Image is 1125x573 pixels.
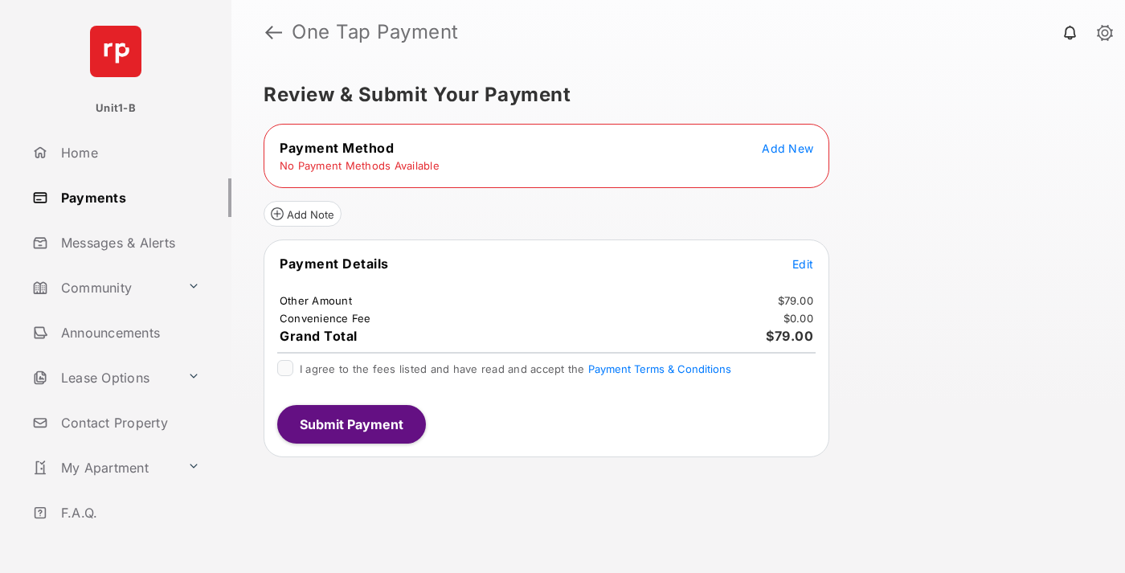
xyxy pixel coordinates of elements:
[279,293,353,308] td: Other Amount
[26,358,181,397] a: Lease Options
[279,158,440,173] td: No Payment Methods Available
[264,85,1080,104] h5: Review & Submit Your Payment
[292,23,459,42] strong: One Tap Payment
[280,256,389,272] span: Payment Details
[766,328,813,344] span: $79.00
[777,293,815,308] td: $79.00
[26,403,231,442] a: Contact Property
[90,26,141,77] img: svg+xml;base64,PHN2ZyB4bWxucz0iaHR0cDovL3d3dy53My5vcmcvMjAwMC9zdmciIHdpZHRoPSI2NCIgaGVpZ2h0PSI2NC...
[264,201,342,227] button: Add Note
[792,256,813,272] button: Edit
[588,362,731,375] button: I agree to the fees listed and have read and accept the
[280,140,394,156] span: Payment Method
[26,493,231,532] a: F.A.Q.
[280,328,358,344] span: Grand Total
[26,223,231,262] a: Messages & Alerts
[277,405,426,444] button: Submit Payment
[762,140,813,156] button: Add New
[26,268,181,307] a: Community
[762,141,813,155] span: Add New
[26,178,231,217] a: Payments
[26,448,181,487] a: My Apartment
[96,100,136,117] p: Unit1-B
[26,133,231,172] a: Home
[783,311,814,325] td: $0.00
[300,362,731,375] span: I agree to the fees listed and have read and accept the
[279,311,372,325] td: Convenience Fee
[792,257,813,271] span: Edit
[26,313,231,352] a: Announcements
